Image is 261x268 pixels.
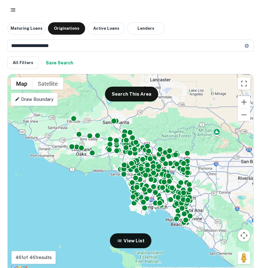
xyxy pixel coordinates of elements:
[7,57,38,69] button: All Filters
[7,22,46,35] button: Maturing Loans
[230,218,261,248] iframe: Chat Widget
[43,57,76,69] button: Save your search to get updates of matches that match your search criteria.
[105,87,158,102] button: Search This Area
[238,109,250,121] button: Zoom out
[48,22,85,35] button: Originations
[88,22,125,35] button: Active Loans
[11,77,33,90] button: Show street map
[238,77,250,90] button: Toggle fullscreen view
[238,252,250,264] button: Drag Pegman onto the map to open Street View
[33,77,63,90] button: Show satellite imagery
[127,22,164,35] button: Lenders
[15,254,52,261] p: 461 of 461 results
[238,96,250,108] button: Zoom in
[110,233,151,248] button: View List
[15,96,54,103] p: Draw Boundary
